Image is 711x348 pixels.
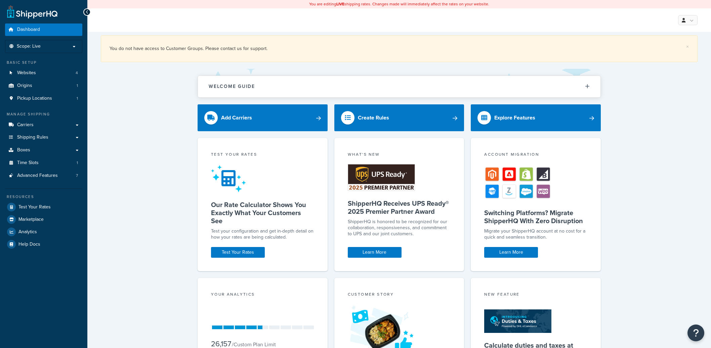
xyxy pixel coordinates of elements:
span: Time Slots [17,160,39,166]
div: What's New [348,151,451,159]
div: You do not have access to Customer Groups. Please contact us for support. [110,44,689,53]
a: Help Docs [5,238,82,250]
span: Test Your Rates [18,204,51,210]
span: Analytics [18,229,37,235]
a: Learn More [484,247,538,258]
span: Help Docs [18,242,40,247]
span: Boxes [17,147,30,153]
h5: Switching Platforms? Migrate ShipperHQ With Zero Disruption [484,209,587,225]
li: Advanced Features [5,169,82,182]
a: Pickup Locations1 [5,92,82,105]
h2: Welcome Guide [209,84,255,89]
a: Websites4 [5,67,82,79]
div: Customer Story [348,291,451,299]
a: Origins1 [5,80,82,92]
span: 4 [76,70,78,76]
span: Scope: Live [17,44,41,49]
span: Dashboard [17,27,40,33]
div: Manage Shipping [5,111,82,117]
div: New Feature [484,291,587,299]
span: Carriers [17,122,34,128]
p: ShipperHQ is honored to be recognized for our collaboration, responsiveness, and commitment to UP... [348,219,451,237]
li: Time Slots [5,157,82,169]
a: Advanced Features7 [5,169,82,182]
a: × [686,44,689,49]
div: Test your configuration and get in-depth detail on how your rates are being calculated. [211,228,314,240]
a: Explore Features [471,104,601,131]
a: Boxes [5,144,82,156]
a: Carriers [5,119,82,131]
span: 7 [76,173,78,179]
div: Basic Setup [5,60,82,65]
li: Websites [5,67,82,79]
div: Add Carriers [221,113,252,122]
a: Test Your Rates [211,247,265,258]
div: Test your rates [211,151,314,159]
a: Analytics [5,226,82,238]
span: Marketplace [18,217,44,222]
a: Learn More [348,247,402,258]
button: Open Resource Center [687,325,704,341]
span: 1 [77,96,78,101]
h5: ShipperHQ Receives UPS Ready® 2025 Premier Partner Award [348,199,451,215]
li: Origins [5,80,82,92]
a: Create Rules [334,104,464,131]
button: Welcome Guide [198,76,600,97]
span: 1 [77,160,78,166]
a: Marketplace [5,213,82,226]
span: Pickup Locations [17,96,52,101]
h5: Our Rate Calculator Shows You Exactly What Your Customers See [211,201,314,225]
div: Explore Features [494,113,535,122]
b: LIVE [336,1,344,7]
div: Your Analytics [211,291,314,299]
span: Shipping Rules [17,135,48,140]
a: Dashboard [5,23,82,36]
div: Migrate your ShipperHQ account at no cost for a quick and seamless transition. [484,228,587,240]
div: Create Rules [358,113,389,122]
div: Resources [5,194,82,200]
a: Test Your Rates [5,201,82,213]
a: Time Slots1 [5,157,82,169]
span: 1 [77,83,78,89]
a: Shipping Rules [5,131,82,144]
a: Add Carriers [198,104,328,131]
span: Origins [17,83,32,89]
span: Websites [17,70,36,76]
span: Advanced Features [17,173,58,179]
div: Account Migration [484,151,587,159]
li: Pickup Locations [5,92,82,105]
